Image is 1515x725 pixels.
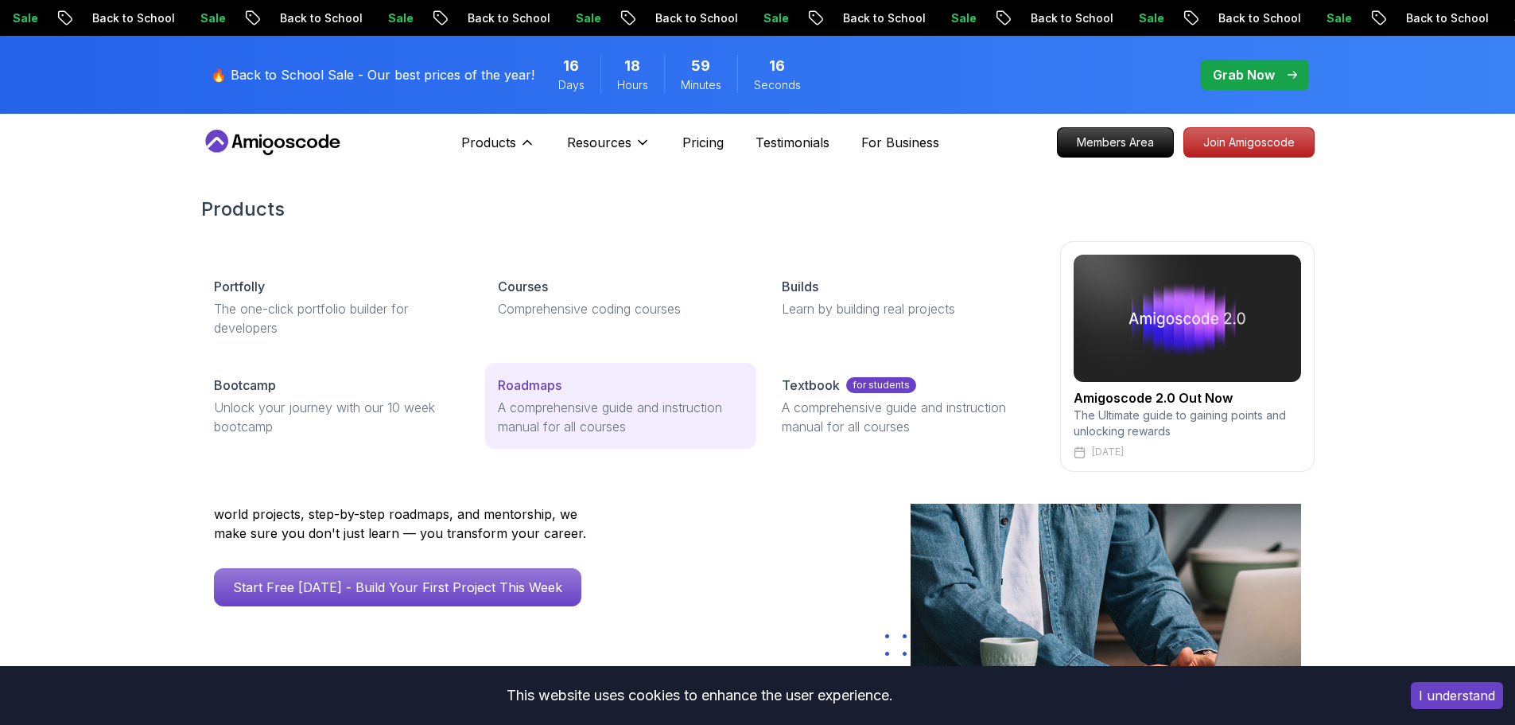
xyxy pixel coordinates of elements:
[861,133,939,152] a: For Business
[73,10,181,26] p: Back to School
[1074,407,1301,439] p: The Ultimate guide to gaining points and unlocking rewards
[449,10,557,26] p: Back to School
[1092,446,1124,458] p: [DATE]
[214,568,581,606] a: Start Free [DATE] - Build Your First Project This Week
[1060,241,1315,472] a: amigoscode 2.0Amigoscode 2.0 Out NowThe Ultimate guide to gaining points and unlocking rewards[DATE]
[1120,10,1171,26] p: Sale
[1199,10,1307,26] p: Back to School
[782,299,1027,318] p: Learn by building real projects
[558,77,585,93] span: Days
[214,277,265,296] p: Portfolly
[682,133,724,152] a: Pricing
[782,376,840,395] p: Textbook
[1057,127,1174,158] a: Members Area
[1213,65,1275,84] p: Grab Now
[498,398,744,436] p: A comprehensive guide and instruction manual for all courses
[214,376,276,395] p: Bootcamp
[261,10,369,26] p: Back to School
[369,10,420,26] p: Sale
[557,10,608,26] p: Sale
[1074,388,1301,407] h2: Amigoscode 2.0 Out Now
[754,77,801,93] span: Seconds
[567,133,631,152] p: Resources
[181,10,232,26] p: Sale
[756,133,829,152] a: Testimonials
[563,55,579,77] span: 16 Days
[498,299,744,318] p: Comprehensive coding courses
[1307,10,1358,26] p: Sale
[932,10,983,26] p: Sale
[824,10,932,26] p: Back to School
[1183,127,1315,158] a: Join Amigoscode
[201,197,1315,222] h2: Products
[1012,10,1120,26] p: Back to School
[498,277,548,296] p: Courses
[201,264,472,350] a: PortfollyThe one-click portfolio builder for developers
[1184,128,1314,157] p: Join Amigoscode
[782,398,1027,436] p: A comprehensive guide and instruction manual for all courses
[214,466,596,543] p: Amigoscode has helped thousands of developers land roles at Amazon, Starling Bank, Mercado Livre,...
[201,363,472,449] a: BootcampUnlock your journey with our 10 week bootcamp
[498,376,561,395] p: Roadmaps
[636,10,744,26] p: Back to School
[461,133,535,165] button: Products
[485,264,756,331] a: CoursesComprehensive coding courses
[214,398,460,436] p: Unlock your journey with our 10 week bootcamp
[846,377,916,393] p: for students
[461,133,516,152] p: Products
[744,10,795,26] p: Sale
[769,363,1040,449] a: Textbookfor studentsA comprehensive guide and instruction manual for all courses
[681,77,721,93] span: Minutes
[624,55,640,77] span: 18 Hours
[617,77,648,93] span: Hours
[1387,10,1495,26] p: Back to School
[567,133,651,165] button: Resources
[485,363,756,449] a: RoadmapsA comprehensive guide and instruction manual for all courses
[1074,255,1301,382] img: amigoscode 2.0
[769,264,1040,331] a: BuildsLearn by building real projects
[1411,682,1503,709] button: Accept cookies
[214,299,460,337] p: The one-click portfolio builder for developers
[782,277,818,296] p: Builds
[211,65,534,84] p: 🔥 Back to School Sale - Our best prices of the year!
[691,55,710,77] span: 59 Minutes
[12,678,1387,713] div: This website uses cookies to enhance the user experience.
[1058,128,1173,157] p: Members Area
[769,55,785,77] span: 16 Seconds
